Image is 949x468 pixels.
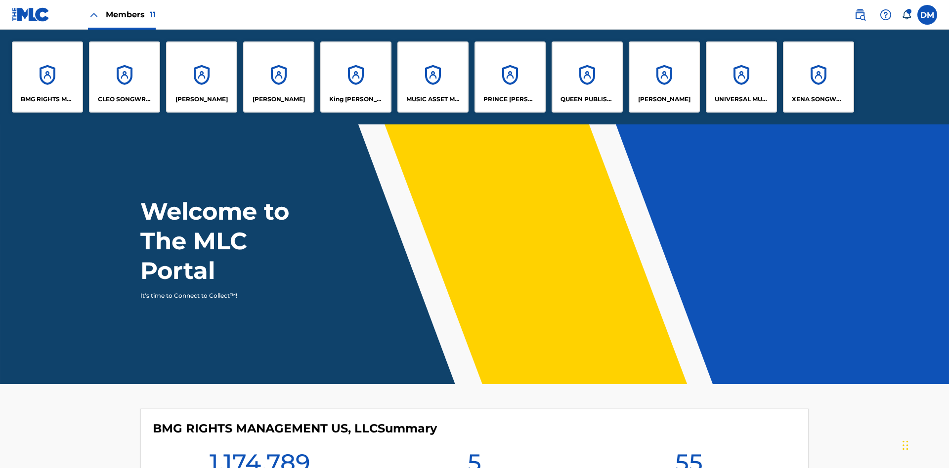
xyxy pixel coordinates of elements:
a: AccountsPRINCE [PERSON_NAME] [474,41,546,113]
a: Accounts[PERSON_NAME] [166,41,237,113]
img: search [854,9,866,21]
a: AccountsMUSIC ASSET MANAGEMENT (MAM) [397,41,469,113]
iframe: Chat Widget [900,421,949,468]
a: Accounts[PERSON_NAME] [243,41,314,113]
a: Accounts[PERSON_NAME] [629,41,700,113]
p: UNIVERSAL MUSIC PUB GROUP [715,95,769,104]
img: MLC Logo [12,7,50,22]
p: CLEO SONGWRITER [98,95,152,104]
p: PRINCE MCTESTERSON [483,95,537,104]
p: ELVIS COSTELLO [175,95,228,104]
span: Members [106,9,156,20]
p: QUEEN PUBLISHA [561,95,614,104]
h4: BMG RIGHTS MANAGEMENT US, LLC [153,421,437,436]
p: BMG RIGHTS MANAGEMENT US, LLC [21,95,75,104]
span: 11 [150,10,156,19]
div: User Menu [917,5,937,25]
div: Notifications [902,10,911,20]
img: help [880,9,892,21]
a: AccountsUNIVERSAL MUSIC PUB GROUP [706,41,777,113]
p: XENA SONGWRITER [792,95,846,104]
a: AccountsQUEEN PUBLISHA [552,41,623,113]
p: EYAMA MCSINGER [253,95,305,104]
div: Help [876,5,896,25]
img: Close [88,9,100,21]
a: AccountsBMG RIGHTS MANAGEMENT US, LLC [12,41,83,113]
a: AccountsKing [PERSON_NAME] [320,41,391,113]
h1: Welcome to The MLC Portal [140,196,325,285]
a: Public Search [850,5,870,25]
a: AccountsCLEO SONGWRITER [89,41,160,113]
p: RONALD MCTESTERSON [638,95,690,104]
p: MUSIC ASSET MANAGEMENT (MAM) [406,95,460,104]
p: King McTesterson [329,95,383,104]
a: AccountsXENA SONGWRITER [783,41,854,113]
p: It's time to Connect to Collect™! [140,291,312,300]
div: Drag [903,430,908,460]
